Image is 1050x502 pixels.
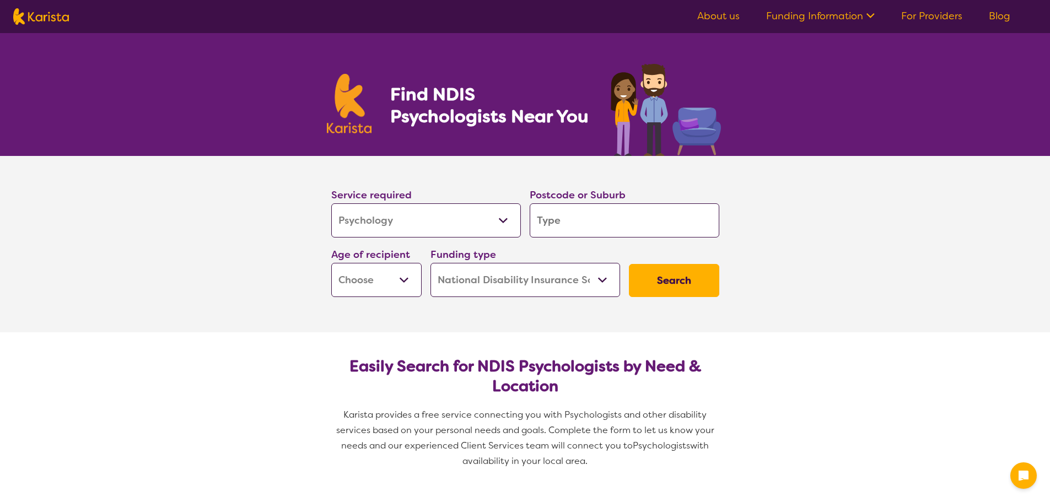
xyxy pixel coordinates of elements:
img: psychology [607,60,724,156]
label: Funding type [430,248,496,261]
img: Karista logo [13,8,69,25]
a: About us [697,9,740,23]
h1: Find NDIS Psychologists Near You [390,83,594,127]
label: Age of recipient [331,248,410,261]
img: Karista logo [327,74,372,133]
button: Search [629,264,719,297]
span: Karista provides a free service connecting you with Psychologists and other disability services b... [336,409,717,451]
label: Service required [331,188,412,202]
span: Psychologists [633,440,690,451]
a: Blog [989,9,1010,23]
input: Type [530,203,719,237]
h2: Easily Search for NDIS Psychologists by Need & Location [340,357,710,396]
a: Funding Information [766,9,875,23]
a: For Providers [901,9,962,23]
label: Postcode or Suburb [530,188,626,202]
